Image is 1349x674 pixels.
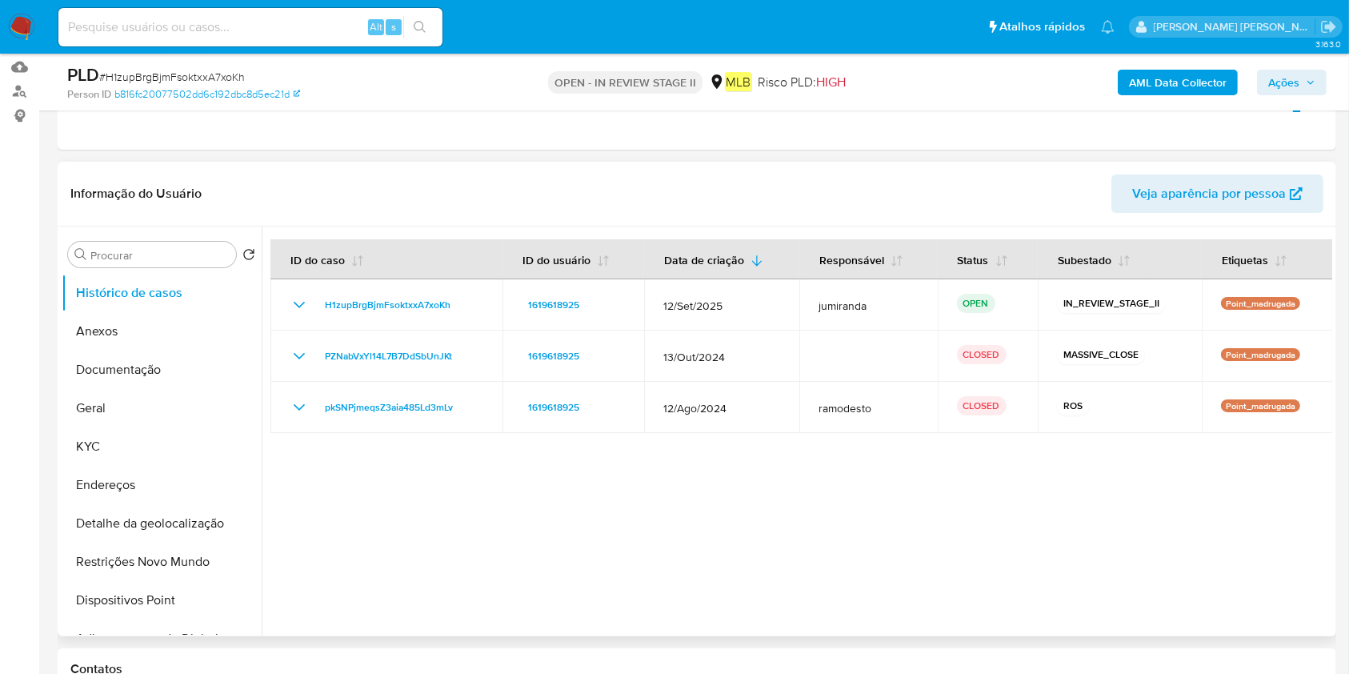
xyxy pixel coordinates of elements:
[62,581,262,620] button: Dispositivos Point
[1268,70,1299,95] span: Ações
[1101,20,1115,34] a: Notificações
[67,87,111,102] b: Person ID
[1315,38,1341,50] span: 3.163.0
[62,389,262,427] button: Geral
[1129,70,1227,95] b: AML Data Collector
[999,18,1085,35] span: Atalhos rápidos
[816,73,846,91] span: HIGH
[1118,70,1238,95] button: AML Data Collector
[370,19,382,34] span: Alt
[1257,70,1327,95] button: Ações
[548,71,703,94] p: OPEN - IN REVIEW STAGE II
[391,19,396,34] span: s
[1320,18,1337,35] a: Sair
[62,427,262,466] button: KYC
[1111,175,1323,213] button: Veja aparência por pessoa
[99,69,245,85] span: # H1zupBrgBjmFsoktxxA7xoKh
[74,248,87,261] button: Procurar
[758,74,846,91] span: Risco PLD:
[62,543,262,581] button: Restrições Novo Mundo
[62,504,262,543] button: Detalhe da geolocalização
[58,17,442,38] input: Pesquise usuários ou casos...
[1132,175,1286,213] span: Veja aparência por pessoa
[62,274,262,312] button: Histórico de casos
[62,620,262,658] button: Adiantamentos de Dinheiro
[725,72,751,91] em: MLB
[70,186,202,202] h1: Informação do Usuário
[62,312,262,351] button: Anexos
[62,466,262,504] button: Endereços
[67,62,99,87] b: PLD
[403,16,436,38] button: search-icon
[62,351,262,389] button: Documentação
[242,248,255,266] button: Retornar ao pedido padrão
[90,248,230,263] input: Procurar
[1154,19,1315,34] p: juliane.miranda@mercadolivre.com
[114,87,300,102] a: b816fc20077502dd6c192dbc8d5ec21d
